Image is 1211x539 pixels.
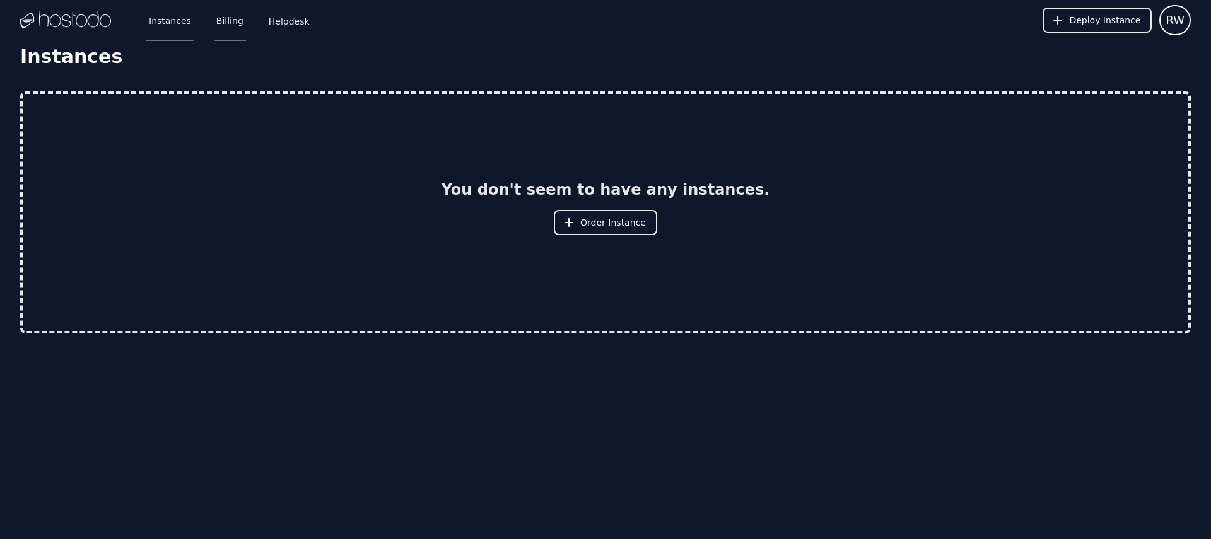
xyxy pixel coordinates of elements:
h1: Instances [20,45,1191,76]
button: Deploy Instance [1043,8,1152,33]
span: RW [1166,11,1185,29]
button: User menu [1159,5,1191,35]
span: Deploy Instance [1069,14,1140,26]
h2: You don't seem to have any instances. [442,180,770,200]
img: Logo [20,11,111,30]
button: Order Instance [554,210,657,235]
span: Order Instance [580,216,646,229]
